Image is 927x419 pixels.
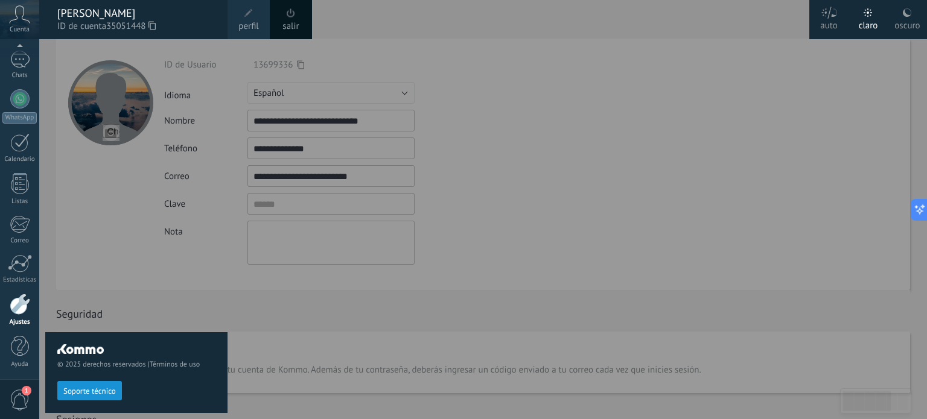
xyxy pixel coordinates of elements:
div: Ajustes [2,318,37,326]
span: Cuenta [10,26,30,34]
div: Listas [2,198,37,206]
div: oscuro [894,8,920,39]
a: Soporte técnico [57,386,122,395]
div: Calendario [2,156,37,163]
span: perfil [238,20,258,33]
div: [PERSON_NAME] [57,7,215,20]
span: 35051448 [106,20,156,33]
span: © 2025 derechos reservados | [57,360,215,369]
div: Ayuda [2,361,37,368]
div: auto [820,8,838,39]
div: claro [859,8,878,39]
span: Soporte técnico [63,387,116,395]
div: Estadísticas [2,276,37,284]
a: Términos de uso [150,360,200,369]
div: Chats [2,72,37,80]
button: Soporte técnico [57,381,122,400]
a: salir [282,20,299,33]
div: WhatsApp [2,112,37,124]
span: 1 [22,386,31,395]
span: ID de cuenta [57,20,215,33]
div: Correo [2,237,37,245]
